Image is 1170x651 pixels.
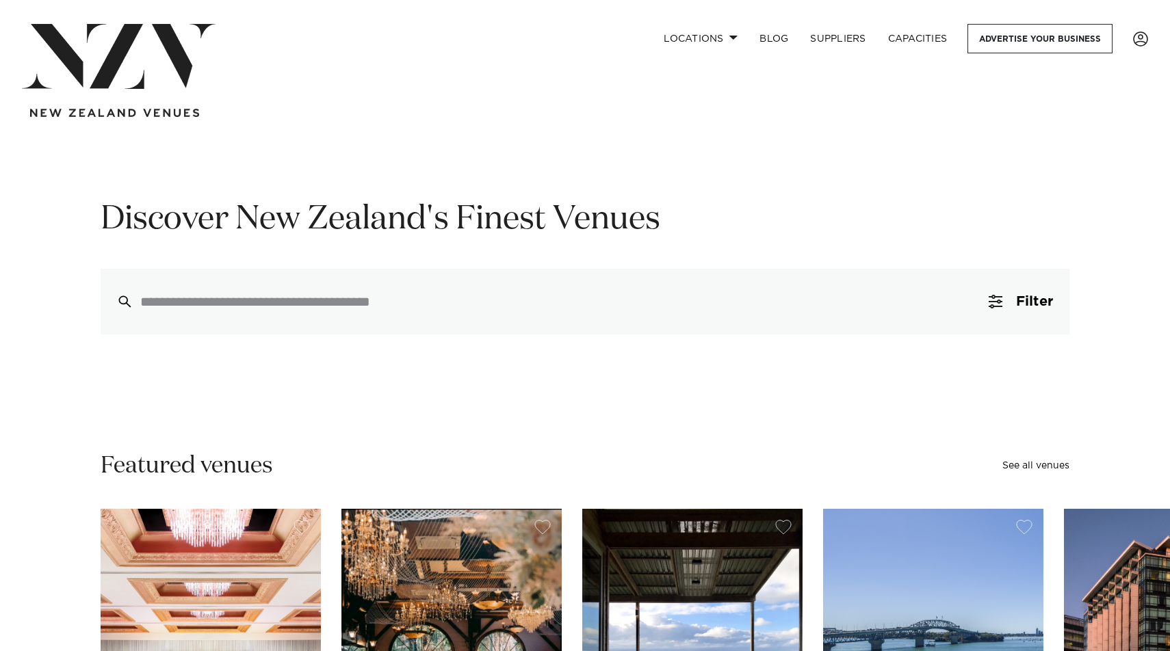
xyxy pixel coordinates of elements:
[877,24,959,53] a: Capacities
[22,24,216,89] img: nzv-logo.png
[653,24,749,53] a: Locations
[799,24,876,53] a: SUPPLIERS
[101,198,1069,241] h1: Discover New Zealand's Finest Venues
[967,24,1113,53] a: Advertise your business
[101,451,273,481] h2: Featured venues
[749,24,799,53] a: BLOG
[1016,295,1053,308] span: Filter
[30,109,199,118] img: new-zealand-venues-text.png
[972,269,1069,334] button: Filter
[1002,461,1069,470] a: See all venues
